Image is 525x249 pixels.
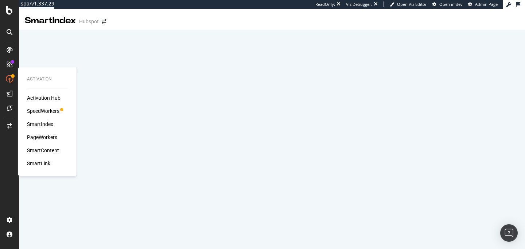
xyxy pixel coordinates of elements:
div: Hubspot [79,18,99,25]
span: Open in dev [439,1,463,7]
a: SmartIndex [27,120,53,128]
span: Admin Page [475,1,498,7]
div: arrow-right-arrow-left [102,19,106,24]
a: SpeedWorkers [27,107,59,115]
div: Viz Debugger: [346,1,372,7]
a: PageWorkers [27,134,57,141]
a: Activation Hub [27,94,61,102]
div: SmartIndex [25,15,76,27]
a: Admin Page [468,1,498,7]
div: Open Intercom Messenger [500,224,518,242]
div: Activation [27,76,68,82]
a: Open in dev [432,1,463,7]
a: SmartContent [27,147,59,154]
div: ReadOnly: [315,1,335,7]
a: Open Viz Editor [390,1,427,7]
span: Open Viz Editor [397,1,427,7]
a: SmartLink [27,160,50,167]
